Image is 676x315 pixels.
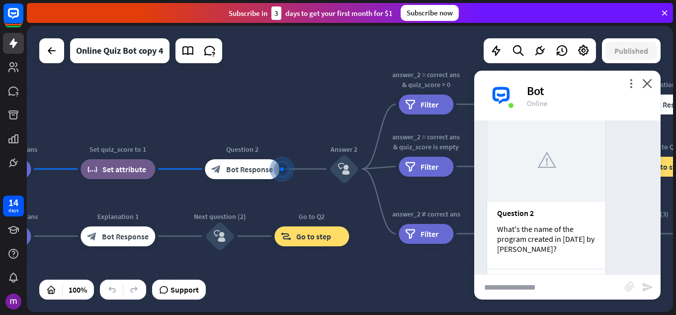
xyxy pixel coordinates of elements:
[73,144,163,154] div: Set quiz_score to 1
[73,211,163,221] div: Explanation 1
[527,83,649,99] div: Bot
[87,164,97,174] i: block_set_attribute
[296,231,331,241] span: Go to step
[190,211,250,221] div: Next question (2)
[529,142,564,177] img: f599820105ac0f7000bd.png
[338,163,350,175] i: block_user_input
[271,6,281,20] div: 3
[405,162,416,172] i: filter
[3,196,24,216] a: 14 days
[391,209,461,219] div: answer_2 ≠ correct ans
[8,4,38,34] button: Open LiveChat chat widget
[401,5,459,21] div: Subscribe now
[405,229,416,239] i: filter
[626,79,636,88] i: more_vert
[605,42,657,60] button: Published
[642,281,654,293] i: send
[421,162,438,172] span: Filter
[197,144,287,154] div: Question 2
[76,38,164,63] div: Online Quiz Bot copy 4
[281,231,291,241] i: block_goto
[612,209,672,219] div: Next question (3)
[267,211,356,221] div: Go to Q2
[497,208,595,218] div: Question 2
[391,70,461,90] div: answer_2 = correct ans & quiz_score > 0
[314,144,374,154] div: Answer 2
[87,231,97,241] i: block_bot_response
[421,229,438,239] span: Filter
[8,207,18,214] div: days
[642,79,652,88] i: close
[211,164,221,174] i: block_bot_response
[405,100,416,109] i: filter
[527,99,649,108] div: Online
[8,198,18,207] div: 14
[214,230,226,242] i: block_user_input
[391,132,461,152] div: answer_2 = correct ans & quiz_score is empty
[102,231,149,241] span: Bot Response
[102,164,146,174] span: Set attribute
[497,224,595,254] div: What's the name of the program created in [DATE] by [PERSON_NAME]?
[66,282,90,298] div: 100%
[170,282,199,298] span: Support
[226,164,273,174] span: Bot Response
[421,100,438,109] span: Filter
[625,282,635,292] i: block_attachment
[229,6,393,20] div: Subscribe in days to get your first month for $1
